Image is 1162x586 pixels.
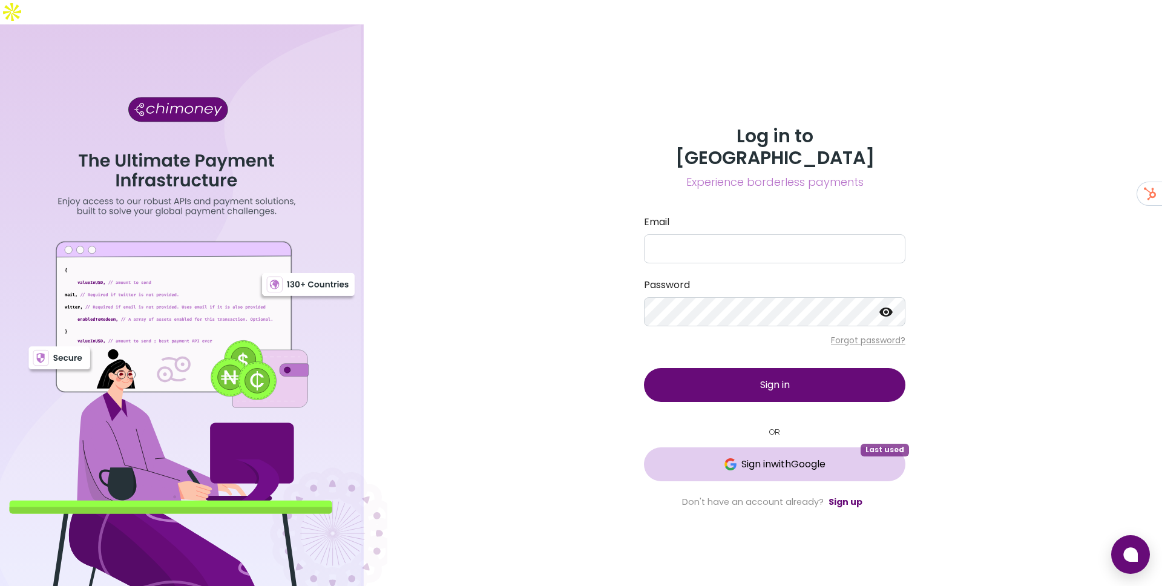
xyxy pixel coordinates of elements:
label: Password [644,278,905,292]
p: Forgot password? [644,334,905,346]
h3: Log in to [GEOGRAPHIC_DATA] [644,125,905,169]
span: Don't have an account already? [682,496,824,508]
span: Sign in [760,378,790,392]
img: Google [724,458,737,470]
button: Open chat window [1111,535,1150,574]
a: Sign up [829,496,862,508]
span: Last used [861,444,909,456]
button: GoogleSign inwithGoogleLast used [644,447,905,481]
span: Experience borderless payments [644,174,905,191]
small: OR [644,426,905,438]
button: Sign in [644,368,905,402]
span: Sign in with Google [741,457,826,472]
label: Email [644,215,905,229]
